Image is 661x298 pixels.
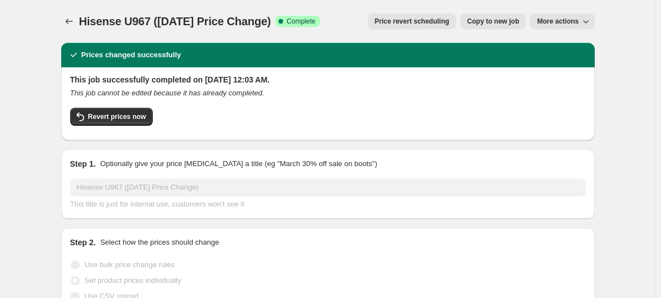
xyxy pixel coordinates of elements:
[85,276,181,285] span: Set product prices individually
[61,13,77,29] button: Price change jobs
[70,158,96,169] h2: Step 1.
[530,13,594,29] button: More actions
[70,237,96,248] h2: Step 2.
[100,158,377,169] p: Optionally give your price [MEDICAL_DATA] a title (eg "March 30% off sale on boots")
[79,15,271,27] span: Hisense U967 ([DATE] Price Change)
[100,237,219,248] p: Select how the prices should change
[70,74,586,85] h2: This job successfully completed on [DATE] 12:03 AM.
[70,89,265,97] i: This job cannot be edited because it has already completed.
[70,178,586,196] input: 30% off holiday sale
[467,17,519,26] span: Copy to new job
[70,200,244,208] span: This title is just for internal use, customers won't see it
[88,112,146,121] span: Revert prices now
[81,49,181,61] h2: Prices changed successfully
[70,108,153,126] button: Revert prices now
[85,260,175,269] span: Use bulk price change rules
[537,17,578,26] span: More actions
[368,13,456,29] button: Price revert scheduling
[375,17,449,26] span: Price revert scheduling
[461,13,526,29] button: Copy to new job
[286,17,315,26] span: Complete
